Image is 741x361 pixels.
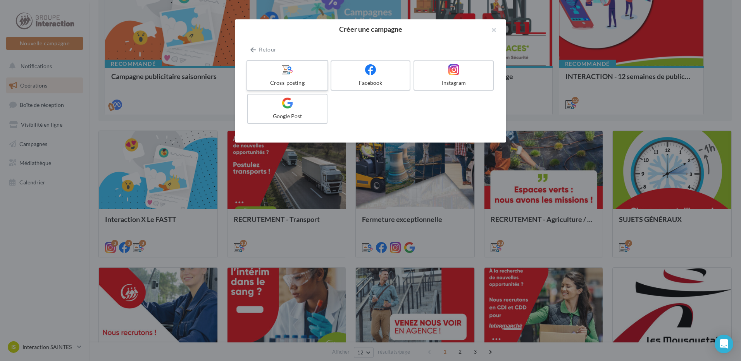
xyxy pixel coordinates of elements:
h2: Créer une campagne [247,26,494,33]
div: Instagram [417,79,490,87]
div: Facebook [334,79,407,87]
div: Cross-posting [250,79,324,87]
div: Google Post [251,112,324,120]
button: Retour [247,45,279,54]
div: Open Intercom Messenger [715,335,733,353]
